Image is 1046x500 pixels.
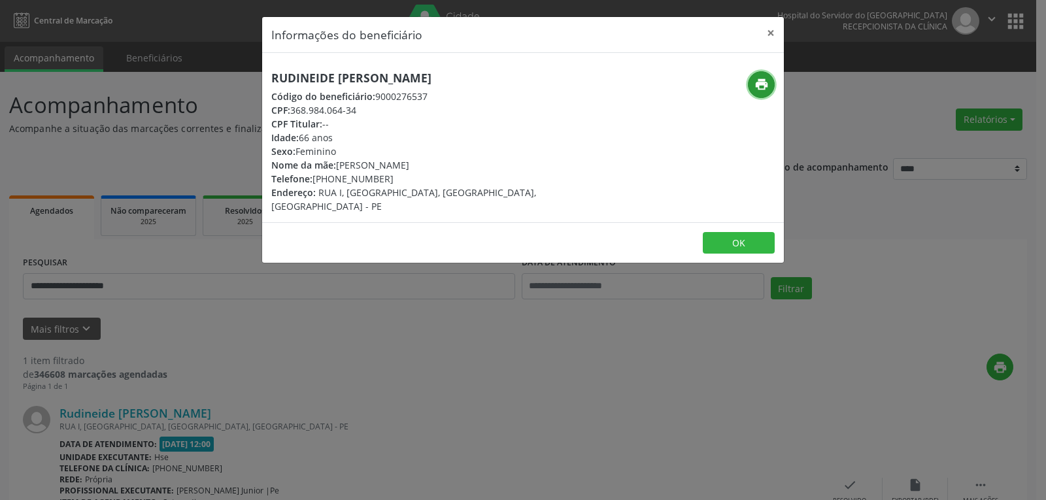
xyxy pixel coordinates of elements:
[271,117,601,131] div: --
[271,90,375,103] span: Código do beneficiário:
[271,90,601,103] div: 9000276537
[271,186,536,212] span: RUA I, [GEOGRAPHIC_DATA], [GEOGRAPHIC_DATA], [GEOGRAPHIC_DATA] - PE
[271,172,601,186] div: [PHONE_NUMBER]
[271,103,601,117] div: 368.984.064-34
[271,173,312,185] span: Telefone:
[703,232,775,254] button: OK
[271,104,290,116] span: CPF:
[754,77,769,92] i: print
[271,145,295,158] span: Sexo:
[271,118,322,130] span: CPF Titular:
[271,144,601,158] div: Feminino
[271,71,601,85] h5: Rudineide [PERSON_NAME]
[271,26,422,43] h5: Informações do beneficiário
[271,159,336,171] span: Nome da mãe:
[758,17,784,49] button: Close
[271,131,299,144] span: Idade:
[271,186,316,199] span: Endereço:
[271,158,601,172] div: [PERSON_NAME]
[271,131,601,144] div: 66 anos
[748,71,775,98] button: print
